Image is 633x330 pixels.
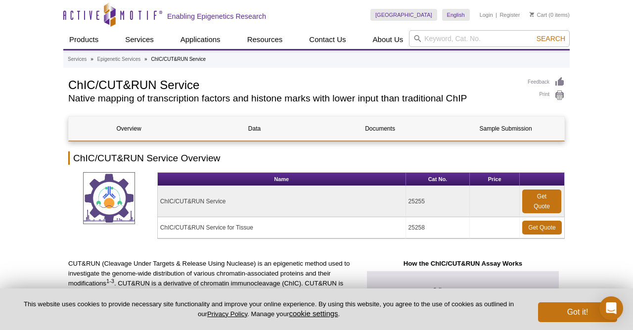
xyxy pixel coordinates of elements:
a: Data [194,117,315,141]
h2: Native mapping of transcription factors and histone marks with lower input than traditional ChIP [68,94,518,103]
a: Login [480,11,493,18]
strong: How the ChIC/CUT&RUN Assay Works [404,260,522,267]
a: [GEOGRAPHIC_DATA] [370,9,437,21]
td: ChIC/CUT&RUN Service for Tissue [158,217,406,238]
a: English [442,9,470,21]
div: Open Intercom Messenger [599,296,623,320]
th: Name [158,173,406,186]
a: Contact Us [303,30,352,49]
a: Products [63,30,104,49]
li: | [496,9,497,21]
h2: ChIC/CUT&RUN Service Overview [68,151,565,165]
a: Applications [175,30,226,49]
li: » [90,56,93,62]
li: (0 items) [530,9,570,21]
sup: 1-3 [106,278,114,284]
img: ChIC/CUT&RUN Service [83,172,135,224]
th: Cat No. [406,173,470,186]
td: 25258 [406,217,470,238]
a: Privacy Policy [207,310,247,318]
li: ChIC/CUT&RUN Service [151,56,206,62]
td: ChIC/CUT&RUN Service [158,186,406,217]
li: » [144,56,147,62]
a: Get Quote [522,221,562,235]
a: Epigenetic Services [97,55,140,64]
p: CUT&RUN (Cleavage Under Targets & Release Using Nuclease) is an epigenetic method used to investi... [68,259,354,318]
img: Your Cart [530,12,534,17]
a: Print [528,90,565,101]
td: 25255 [406,186,470,217]
button: Got it! [538,302,617,322]
button: cookie settings [289,309,338,318]
a: Documents [320,117,440,141]
a: Get Quote [522,189,561,213]
p: This website uses cookies to provide necessary site functionality and improve your online experie... [16,300,522,319]
a: Cart [530,11,547,18]
th: Price [470,173,520,186]
input: Keyword, Cat. No. [409,30,570,47]
a: Feedback [528,77,565,88]
span: Search [537,35,565,43]
a: Sample Submission [446,117,566,141]
h1: ChIC/CUT&RUN Service [68,77,518,92]
a: About Us [367,30,409,49]
a: Services [68,55,87,64]
a: Resources [241,30,289,49]
a: Services [119,30,160,49]
button: Search [534,34,568,43]
a: Register [499,11,520,18]
a: Overview [69,117,189,141]
h2: Enabling Epigenetics Research [167,12,266,21]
